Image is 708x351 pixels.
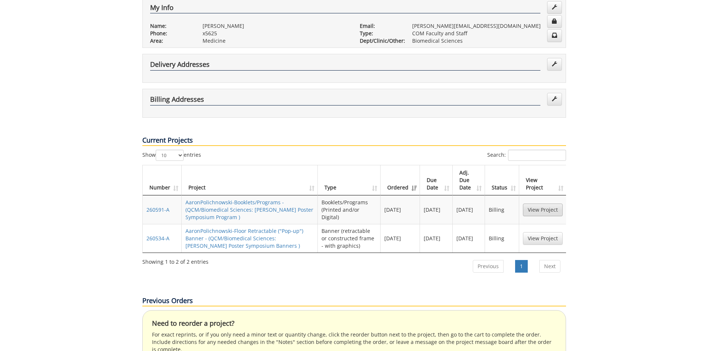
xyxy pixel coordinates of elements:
[547,93,562,105] a: Edit Addresses
[515,260,528,273] a: 1
[182,165,318,195] th: Project: activate to sort column ascending
[150,37,191,45] p: Area:
[360,30,401,37] p: Type:
[412,22,558,30] p: [PERSON_NAME][EMAIL_ADDRESS][DOMAIN_NAME]
[381,224,420,253] td: [DATE]
[420,224,453,253] td: [DATE]
[360,22,401,30] p: Email:
[547,29,562,42] a: Change Communication Preferences
[547,1,562,14] a: Edit Info
[453,165,485,195] th: Adj. Due Date: activate to sort column ascending
[150,30,191,37] p: Phone:
[146,206,169,213] a: 260591-A
[150,61,540,71] h4: Delivery Addresses
[318,165,381,195] th: Type: activate to sort column ascending
[318,195,381,224] td: Booklets/Programs (Printed and/or Digital)
[473,260,504,273] a: Previous
[485,224,519,253] td: Billing
[142,150,201,161] label: Show entries
[453,195,485,224] td: [DATE]
[412,37,558,45] p: Biomedical Sciences
[185,227,303,249] a: AaronPolichnowski-Floor Retractable ("Pop-up") Banner - (QCM/Biomedical Sciences: [PERSON_NAME] P...
[150,4,540,14] h4: My Info
[152,320,556,327] h4: Need to reorder a project?
[547,15,562,28] a: Change Password
[485,195,519,224] td: Billing
[381,195,420,224] td: [DATE]
[142,136,566,146] p: Current Projects
[318,224,381,253] td: Banner (retractable or constructed frame - with graphics)
[485,165,519,195] th: Status: activate to sort column ascending
[142,296,566,306] p: Previous Orders
[420,165,453,195] th: Due Date: activate to sort column ascending
[412,30,558,37] p: COM Faculty and Staff
[547,58,562,71] a: Edit Addresses
[453,224,485,253] td: [DATE]
[381,165,420,195] th: Ordered: activate to sort column ascending
[185,199,313,221] a: AaronPolichnowski-Booklets/Programs - (QCM/Biomedical Sciences: [PERSON_NAME] Poster Symposium Pr...
[420,195,453,224] td: [DATE]
[487,150,566,161] label: Search:
[150,96,540,105] h4: Billing Addresses
[146,235,169,242] a: 260534-A
[142,255,208,266] div: Showing 1 to 2 of 2 entries
[360,37,401,45] p: Dept/Clinic/Other:
[203,22,349,30] p: [PERSON_NAME]
[156,150,184,161] select: Showentries
[523,204,563,216] a: View Project
[203,30,349,37] p: x5625
[508,150,566,161] input: Search:
[143,165,182,195] th: Number: activate to sort column ascending
[203,37,349,45] p: Medicine
[519,165,566,195] th: View Project: activate to sort column ascending
[539,260,560,273] a: Next
[523,232,563,245] a: View Project
[150,22,191,30] p: Name:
